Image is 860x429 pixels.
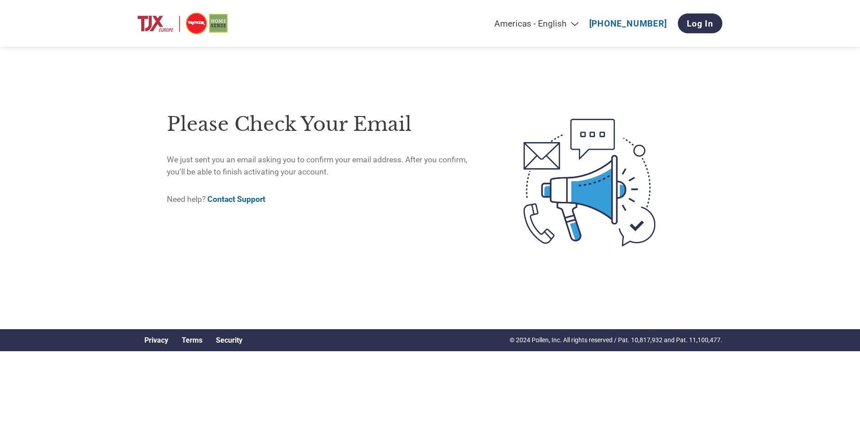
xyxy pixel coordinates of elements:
p: Need help? [167,193,486,205]
img: TJX Europe [138,11,228,36]
a: Log In [678,13,722,33]
h1: Please check your email [167,110,486,139]
p: © 2024 Pollen, Inc. All rights reserved / Pat. 10,817,932 and Pat. 11,100,477. [510,335,722,345]
a: [PHONE_NUMBER] [589,18,667,29]
img: open-email [486,103,693,263]
a: Contact Support [207,195,265,204]
a: Security [216,336,242,344]
a: Privacy [144,336,168,344]
p: We just sent you an email asking you to confirm your email address. After you confirm, you’ll be ... [167,154,486,178]
a: Terms [182,336,202,344]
